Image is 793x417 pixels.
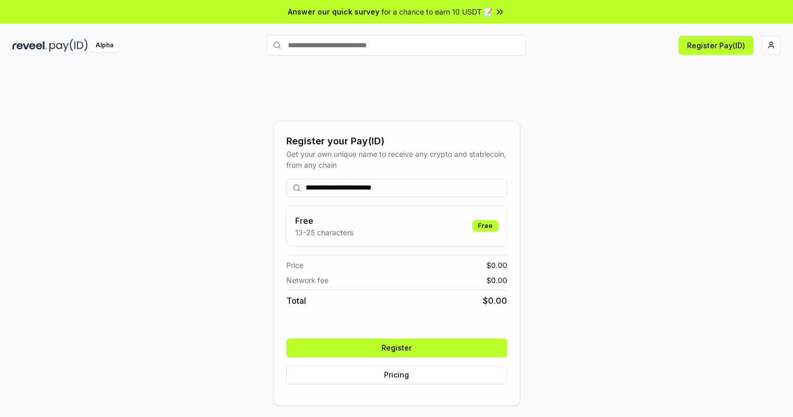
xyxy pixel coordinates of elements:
[286,134,507,149] div: Register your Pay(ID)
[286,339,507,357] button: Register
[288,6,379,17] span: Answer our quick survey
[286,260,303,271] span: Price
[679,36,754,55] button: Register Pay(ID)
[295,214,353,227] h3: Free
[483,294,507,307] span: $ 0.00
[381,6,493,17] span: for a chance to earn 10 USDT 📝
[49,39,88,52] img: pay_id
[486,260,507,271] span: $ 0.00
[286,294,306,307] span: Total
[472,220,498,232] div: Free
[486,275,507,286] span: $ 0.00
[90,39,119,52] div: Alpha
[286,275,328,286] span: Network fee
[12,39,47,52] img: reveel_dark
[295,227,353,238] p: 13-25 characters
[286,149,507,170] div: Get your own unique name to receive any crypto and stablecoin, from any chain
[286,366,507,384] button: Pricing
